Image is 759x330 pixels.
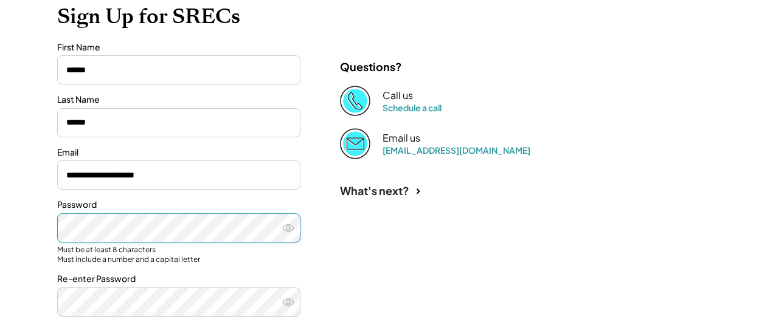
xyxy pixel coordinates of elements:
h1: Sign Up for SRECs [57,4,702,29]
div: Email [57,146,300,159]
div: Re-enter Password [57,273,300,285]
div: Password [57,199,300,211]
div: What's next? [340,184,409,198]
a: [EMAIL_ADDRESS][DOMAIN_NAME] [383,145,530,156]
img: Email%202%403x.png [340,128,370,159]
a: Schedule a call [383,102,442,113]
div: Questions? [340,60,402,74]
div: Email us [383,132,420,145]
div: Must be at least 8 characters Must include a number and a capital letter [57,245,300,264]
div: Last Name [57,94,300,106]
img: Phone%20copy%403x.png [340,86,370,116]
div: First Name [57,41,300,53]
div: Call us [383,89,413,102]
